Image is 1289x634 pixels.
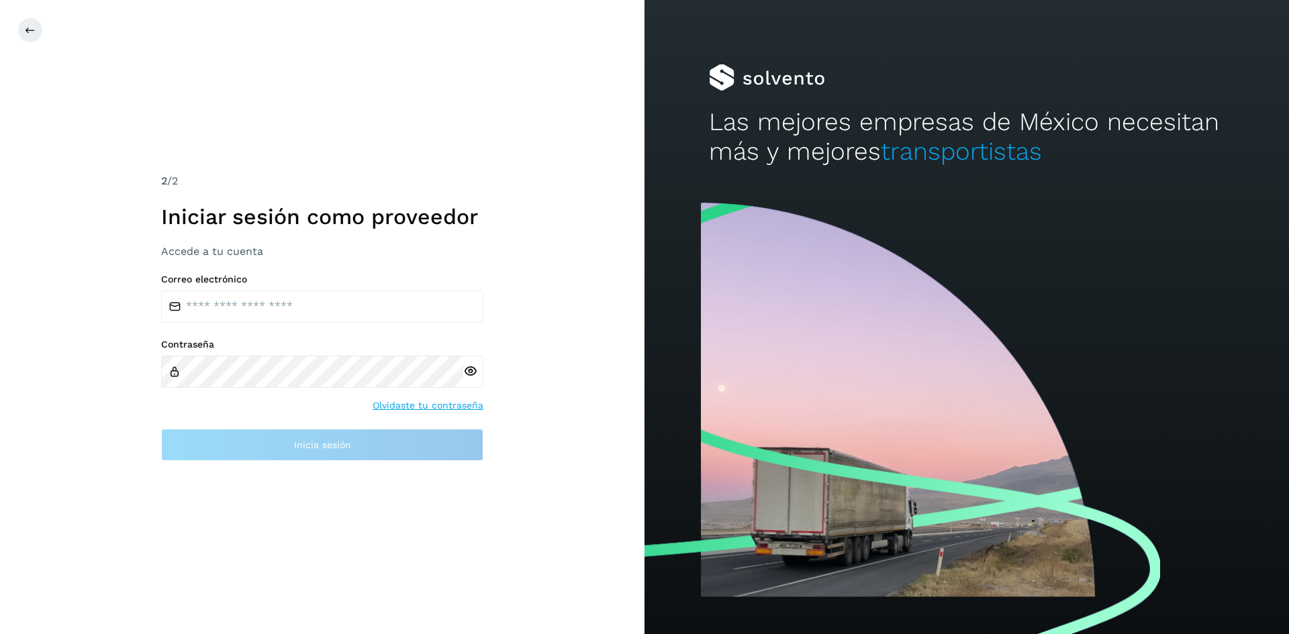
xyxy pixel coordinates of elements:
[881,137,1042,166] span: transportistas
[161,204,483,229] h1: Iniciar sesión como proveedor
[161,274,483,285] label: Correo electrónico
[161,429,483,461] button: Inicia sesión
[709,107,1225,167] h2: Las mejores empresas de México necesitan más y mejores
[161,174,167,187] span: 2
[161,173,483,189] div: /2
[294,440,351,450] span: Inicia sesión
[161,339,483,350] label: Contraseña
[373,399,483,413] a: Olvidaste tu contraseña
[161,245,483,258] h3: Accede a tu cuenta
